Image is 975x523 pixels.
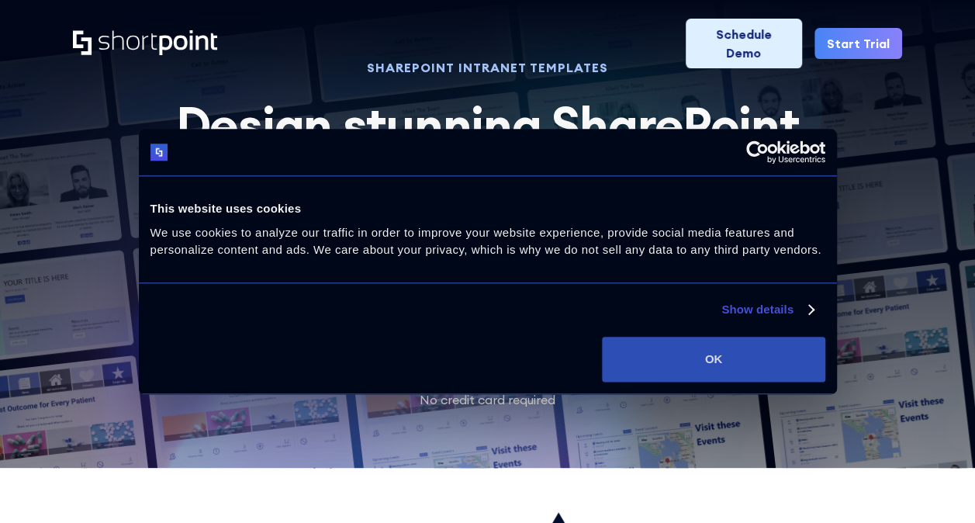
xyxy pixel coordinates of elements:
[814,28,902,59] a: Start Trial
[125,98,851,261] h2: Design stunning SharePoint pages in minutes - no code, no hassle
[73,393,901,406] div: No credit card required
[721,300,813,319] a: Show details
[686,19,802,68] a: Schedule Demo
[125,275,851,299] p: Trusted by teams at NASA, Samsung and 1,500+ companies
[150,144,168,161] img: logo
[602,337,825,382] button: OK
[150,226,821,257] span: We use cookies to analyze our traffic in order to improve your website experience, provide social...
[150,199,825,218] div: This website uses cookies
[73,30,217,57] a: Home
[690,140,825,164] a: Usercentrics Cookiebot - opens in a new window
[897,449,975,523] iframe: Chat Widget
